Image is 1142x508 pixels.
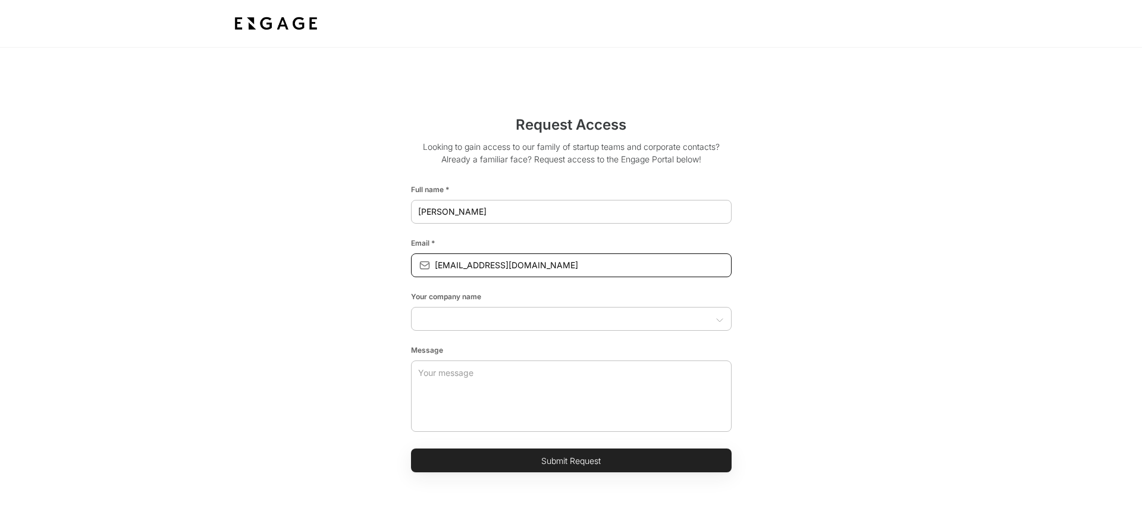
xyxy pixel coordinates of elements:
input: Your email [435,255,732,276]
img: bdf1fb74-1727-4ba0-a5bd-bc74ae9fc70b.jpeg [232,13,320,35]
div: Your company name [411,287,732,302]
button: Open [714,314,726,326]
div: Message [411,340,732,356]
div: Email * [411,233,732,249]
input: Your Name [411,201,732,222]
div: Full name * [411,180,732,195]
button: Submit Request [411,449,732,472]
h2: Request Access [411,114,732,140]
p: Looking to gain access to our family of startup teams and corporate contacts? Already a familiar ... [411,140,732,175]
